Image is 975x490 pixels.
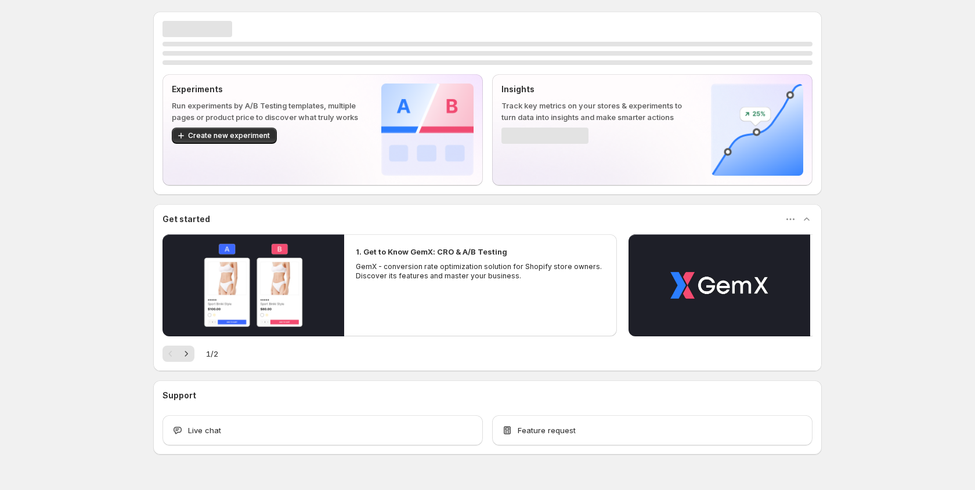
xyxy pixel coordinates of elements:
[178,346,194,362] button: Next
[206,348,218,360] span: 1 / 2
[162,346,194,362] nav: Pagination
[162,234,344,336] button: Play video
[381,84,474,176] img: Experiments
[172,84,363,95] p: Experiments
[501,100,692,123] p: Track key metrics on your stores & experiments to turn data into insights and make smarter actions
[356,246,507,257] h2: 1. Get to Know GemX: CRO & A/B Testing
[188,424,221,436] span: Live chat
[162,390,196,401] h3: Support
[518,424,576,436] span: Feature request
[356,262,605,281] p: GemX - conversion rate optimization solution for Shopify store owners. Discover its features and ...
[162,213,210,225] h3: Get started
[711,84,803,176] img: Insights
[629,234,810,336] button: Play video
[188,131,270,140] span: Create new experiment
[501,84,692,95] p: Insights
[172,100,363,123] p: Run experiments by A/B Testing templates, multiple pages or product price to discover what truly ...
[172,128,277,144] button: Create new experiment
